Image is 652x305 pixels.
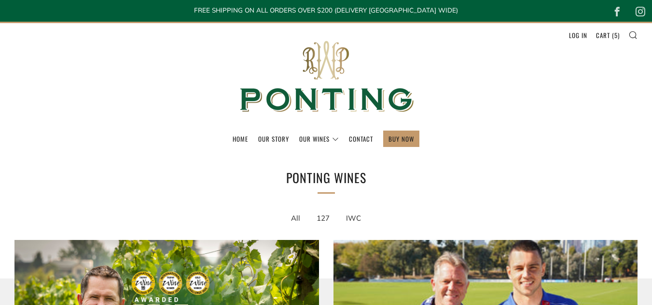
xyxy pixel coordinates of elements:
a: BUY NOW [388,131,414,146]
a: Cart (5) [596,27,620,43]
a: Home [233,131,248,146]
img: Ponting Wines [230,23,423,131]
a: All [285,210,306,227]
a: IWC [340,210,367,227]
a: 127 [311,210,335,227]
a: Our Story [258,131,289,146]
a: Contact [349,131,373,146]
a: Log in [569,27,587,43]
h1: Ponting Wines [167,168,486,188]
span: 5 [614,30,618,40]
a: Our Wines [299,131,339,146]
